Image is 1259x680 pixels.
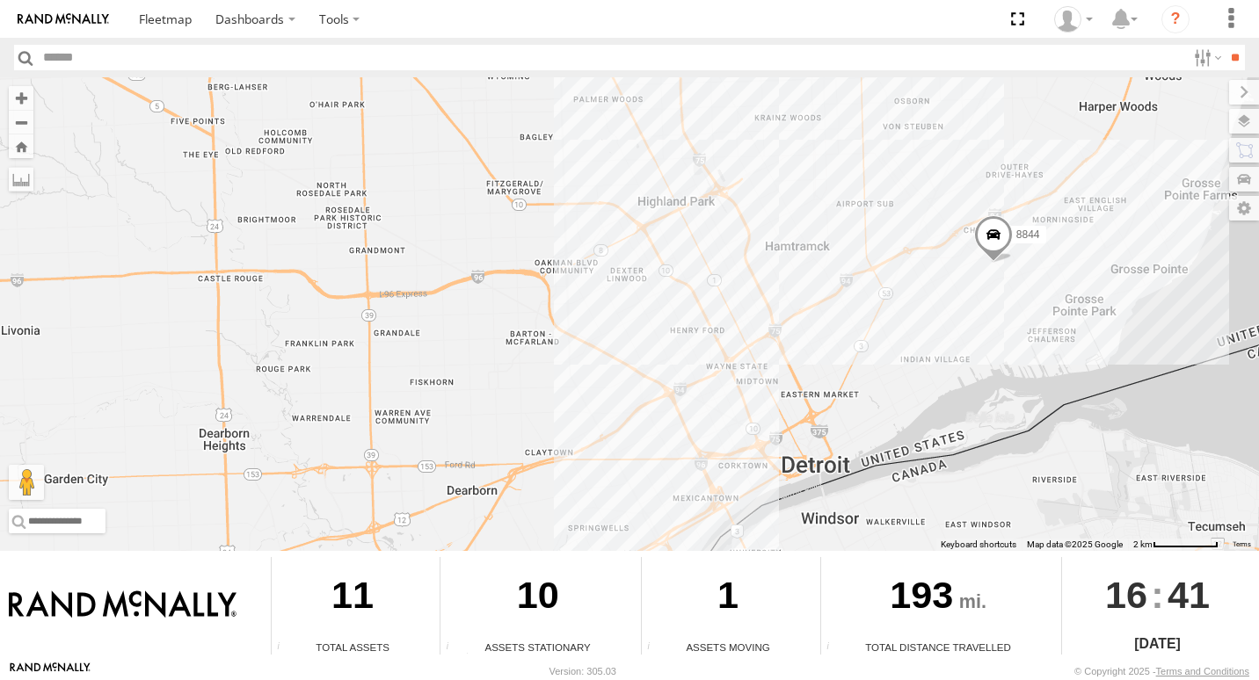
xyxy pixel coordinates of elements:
button: Zoom Home [9,134,33,158]
div: [DATE] [1062,633,1253,655]
img: rand-logo.svg [18,13,109,25]
button: Zoom in [9,86,33,110]
a: Terms and Conditions [1156,666,1249,676]
img: Rand McNally [9,590,237,620]
div: 1 [642,557,814,640]
div: Valeo Dash [1048,6,1099,33]
div: Total number of assets current in transit. [642,641,668,655]
span: 16 [1105,557,1147,633]
label: Search Filter Options [1187,45,1225,70]
label: Map Settings [1229,196,1259,221]
button: Zoom out [9,110,33,134]
div: 193 [821,557,1055,640]
button: Drag Pegman onto the map to open Street View [9,465,44,500]
i: ? [1161,5,1190,33]
div: Total Assets [272,640,433,655]
button: Map Scale: 2 km per 71 pixels [1128,539,1224,551]
div: Assets Stationary [440,640,635,655]
div: Version: 305.03 [549,666,616,676]
span: 2 km [1133,539,1153,549]
div: Total number of assets current stationary. [440,641,467,655]
button: Keyboard shortcuts [941,539,1016,551]
div: Total distance travelled by all assets within specified date range and applied filters [821,641,848,655]
div: Total Distance Travelled [821,640,1055,655]
span: 41 [1168,557,1210,633]
label: Measure [9,167,33,192]
div: Assets Moving [642,640,814,655]
a: Terms [1233,540,1251,547]
div: 11 [272,557,433,640]
div: : [1062,557,1253,633]
div: © Copyright 2025 - [1074,666,1249,676]
span: 8844 [1016,228,1040,240]
a: Visit our Website [10,662,91,680]
div: Total number of Enabled Assets [272,641,298,655]
span: Map data ©2025 Google [1027,539,1123,549]
div: 10 [440,557,635,640]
